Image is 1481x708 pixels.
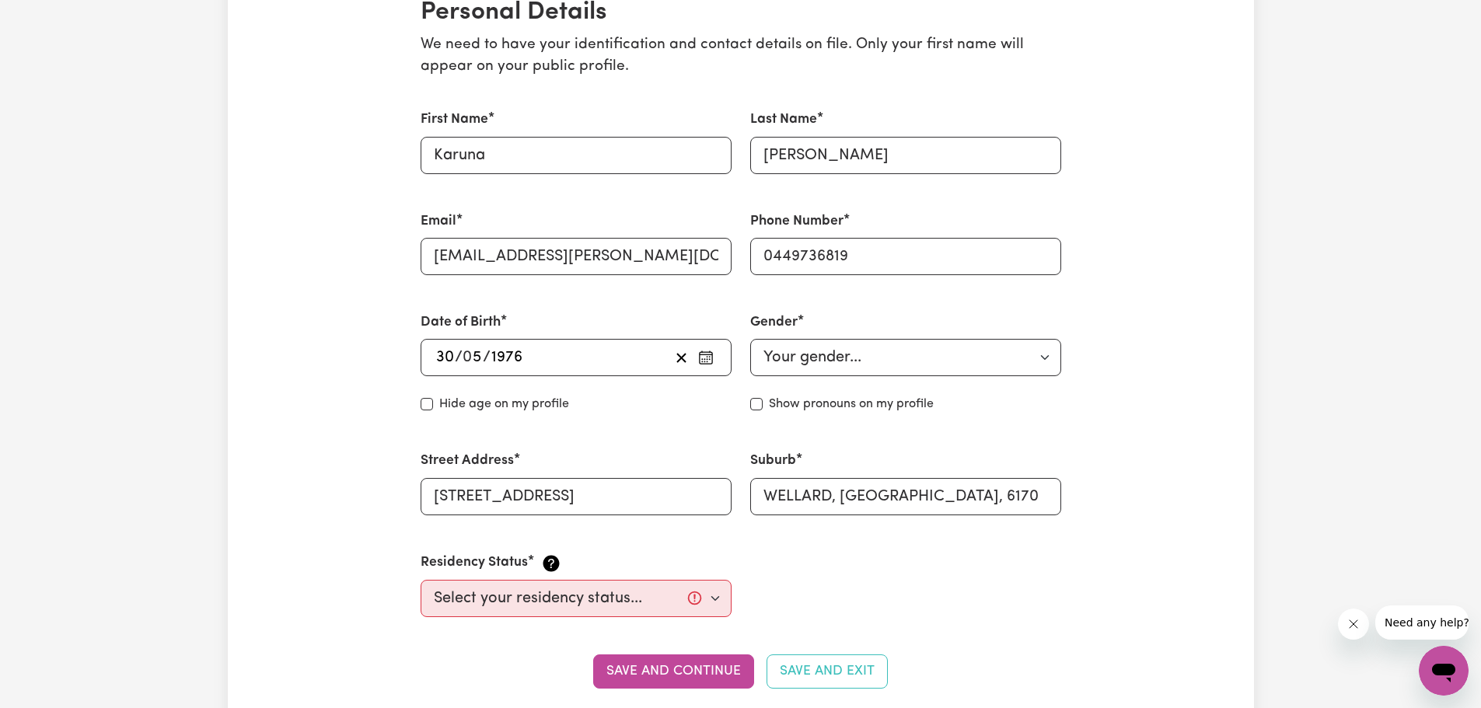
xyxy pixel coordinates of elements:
[750,110,817,130] label: Last Name
[491,346,523,369] input: ----
[421,211,456,232] label: Email
[750,312,798,333] label: Gender
[435,346,455,369] input: --
[1375,605,1469,640] iframe: Message from company
[9,11,94,23] span: Need any help?
[421,34,1061,79] p: We need to have your identification and contact details on file. Only your first name will appear...
[421,451,514,471] label: Street Address
[767,654,888,689] button: Save and Exit
[455,349,463,366] span: /
[463,350,472,365] span: 0
[593,654,754,689] button: Save and continue
[769,395,934,413] label: Show pronouns on my profile
[1419,646,1469,696] iframe: Button to launch messaging window
[463,346,483,369] input: --
[421,553,528,573] label: Residency Status
[483,349,491,366] span: /
[421,110,488,130] label: First Name
[750,211,844,232] label: Phone Number
[750,451,796,471] label: Suburb
[421,312,501,333] label: Date of Birth
[1338,609,1369,640] iframe: Close message
[439,395,569,413] label: Hide age on my profile
[750,478,1061,515] input: e.g. North Bondi, New South Wales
